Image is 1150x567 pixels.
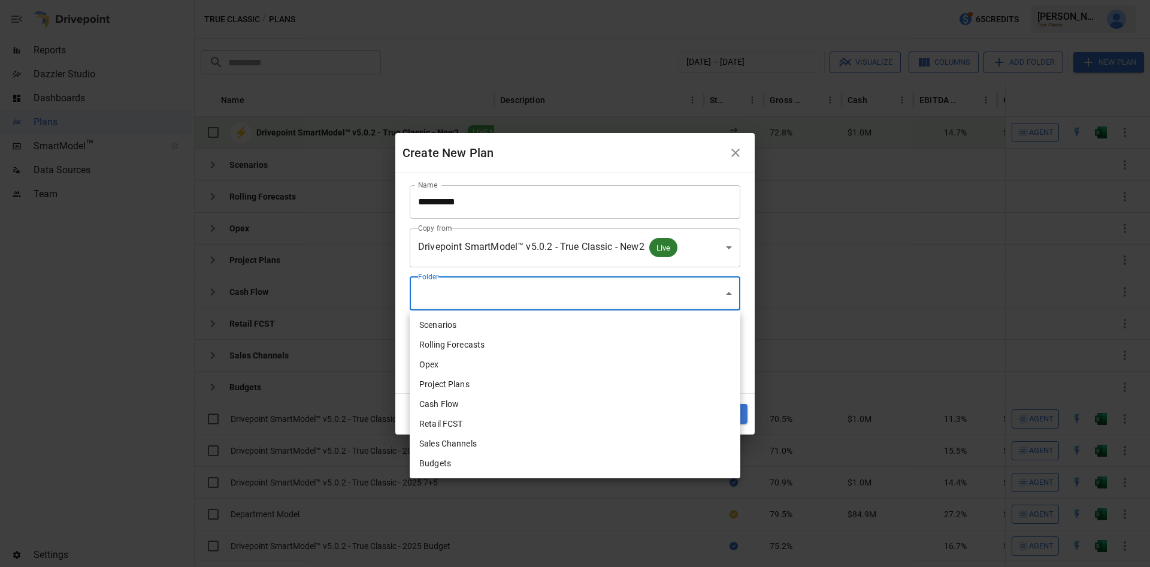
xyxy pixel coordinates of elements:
[410,335,740,355] li: Rolling Forecasts
[410,454,740,473] li: Budgets
[410,315,740,335] li: Scenarios
[410,414,740,434] li: Retail FCST
[410,394,740,414] li: Cash Flow
[410,375,740,394] li: Project Plans
[410,355,740,375] li: Opex
[410,434,740,454] li: Sales Channels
